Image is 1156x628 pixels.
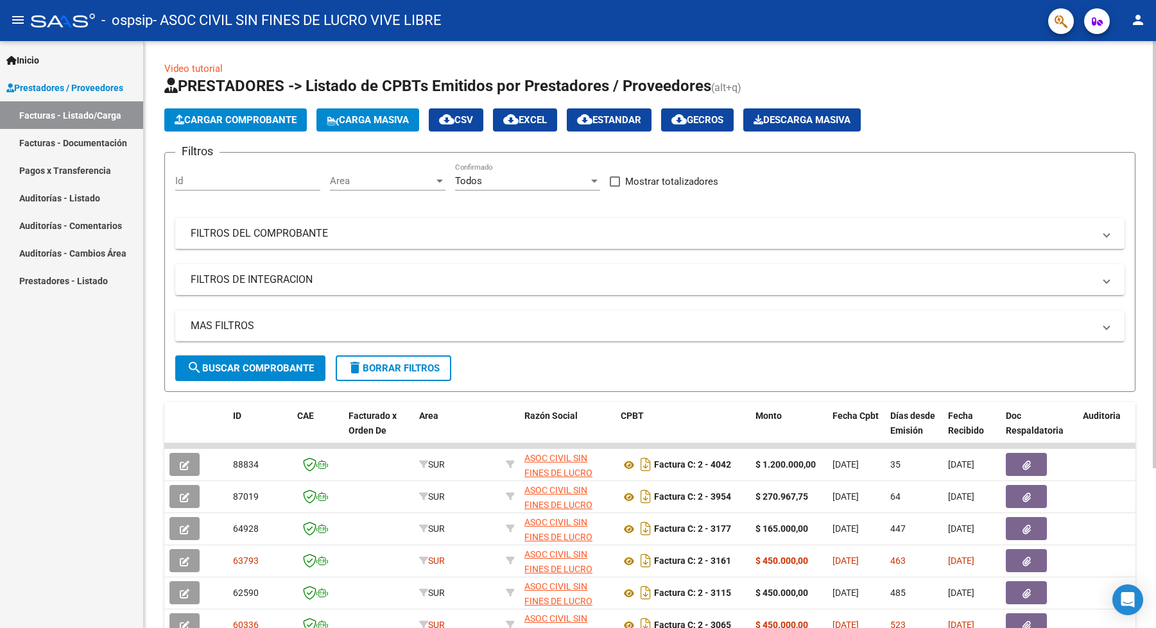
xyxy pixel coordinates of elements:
mat-expansion-panel-header: FILTROS DEL COMPROBANTE [175,218,1125,249]
strong: $ 270.967,75 [755,491,808,502]
span: 485 [890,588,906,598]
button: Cargar Comprobante [164,108,307,132]
span: Fecha Cpbt [832,411,879,421]
datatable-header-cell: Area [414,402,501,459]
button: Gecros [661,108,734,132]
strong: $ 450.000,00 [755,588,808,598]
span: CSV [439,114,473,126]
div: 30714292648 [524,483,610,510]
mat-icon: menu [10,12,26,28]
datatable-header-cell: Doc Respaldatoria [1001,402,1078,459]
span: 35 [890,459,901,470]
span: Gecros [671,114,723,126]
span: ASOC CIVIL SIN FINES DE LUCRO VIVE LIBRE [524,549,592,589]
span: Estandar [577,114,641,126]
span: - ospsip [101,6,153,35]
mat-panel-title: FILTROS DEL COMPROBANTE [191,226,1094,241]
app-download-masive: Descarga masiva de comprobantes (adjuntos) [743,108,861,132]
datatable-header-cell: CAE [292,402,343,459]
span: 64928 [233,523,259,534]
datatable-header-cell: Auditoria [1078,402,1139,459]
button: Borrar Filtros [336,355,451,381]
span: Area [330,175,434,187]
span: Cargar Comprobante [175,114,297,126]
datatable-header-cell: Fecha Recibido [943,402,1001,459]
span: [DATE] [948,491,974,502]
datatable-header-cell: Fecha Cpbt [827,402,885,459]
div: 30714292648 [524,547,610,574]
mat-icon: person [1130,12,1146,28]
span: 87019 [233,491,259,502]
div: 30714292648 [524,579,610,606]
span: Fecha Recibido [948,411,984,436]
span: Monto [755,411,782,421]
span: SUR [419,491,445,502]
span: [DATE] [832,523,859,534]
span: ASOC CIVIL SIN FINES DE LUCRO VIVE LIBRE [524,485,592,525]
datatable-header-cell: Días desde Emisión [885,402,943,459]
mat-icon: cloud_download [439,112,454,127]
span: Descarga Masiva [754,114,850,126]
span: Mostrar totalizadores [625,174,718,189]
span: (alt+q) [711,81,741,94]
span: CAE [297,411,314,421]
mat-icon: cloud_download [577,112,592,127]
span: Facturado x Orden De [349,411,397,436]
span: Carga Masiva [327,114,409,126]
datatable-header-cell: Razón Social [519,402,616,459]
span: Borrar Filtros [347,362,440,374]
span: Area [419,411,438,421]
i: Descargar documento [637,486,654,507]
span: 447 [890,523,906,534]
span: 63793 [233,556,259,566]
strong: Factura C: 2 - 4042 [654,460,731,470]
span: [DATE] [832,556,859,566]
span: Buscar Comprobante [187,362,314,374]
span: Auditoria [1083,411,1121,421]
span: [DATE] [948,556,974,566]
mat-icon: delete [347,360,363,375]
span: Días desde Emisión [890,411,935,436]
span: SUR [419,588,445,598]
span: 62590 [233,588,259,598]
span: [DATE] [832,588,859,598]
mat-icon: cloud_download [503,112,519,127]
span: Doc Respaldatoria [1006,411,1064,436]
i: Descargar documento [637,454,654,475]
span: [DATE] [832,491,859,502]
span: - ASOC CIVIL SIN FINES DE LUCRO VIVE LIBRE [153,6,442,35]
span: 64 [890,491,901,502]
datatable-header-cell: ID [228,402,292,459]
div: 30714292648 [524,451,610,478]
span: CPBT [621,411,644,421]
span: [DATE] [948,588,974,598]
button: Estandar [567,108,651,132]
span: ASOC CIVIL SIN FINES DE LUCRO VIVE LIBRE [524,581,592,621]
datatable-header-cell: Facturado x Orden De [343,402,414,459]
span: SUR [419,556,445,566]
span: EXCEL [503,114,547,126]
button: Buscar Comprobante [175,355,325,381]
strong: Factura C: 2 - 3954 [654,492,731,502]
span: Inicio [6,53,39,67]
div: Open Intercom Messenger [1112,584,1143,615]
mat-expansion-panel-header: MAS FILTROS [175,310,1125,341]
mat-icon: cloud_download [671,112,687,127]
span: ASOC CIVIL SIN FINES DE LUCRO VIVE LIBRE [524,517,592,557]
span: Razón Social [524,411,578,421]
mat-panel-title: MAS FILTROS [191,319,1094,333]
strong: $ 1.200.000,00 [755,459,816,470]
mat-icon: search [187,360,202,375]
span: SUR [419,523,445,534]
span: 88834 [233,459,259,470]
span: SUR [419,459,445,470]
strong: Factura C: 2 - 3177 [654,524,731,534]
span: ASOC CIVIL SIN FINES DE LUCRO VIVE LIBRE [524,453,592,493]
span: Prestadores / Proveedores [6,81,123,95]
mat-panel-title: FILTROS DE INTEGRACION [191,273,1094,287]
span: 463 [890,556,906,566]
i: Descargar documento [637,550,654,571]
strong: $ 165.000,00 [755,523,808,534]
span: [DATE] [948,523,974,534]
span: [DATE] [948,459,974,470]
